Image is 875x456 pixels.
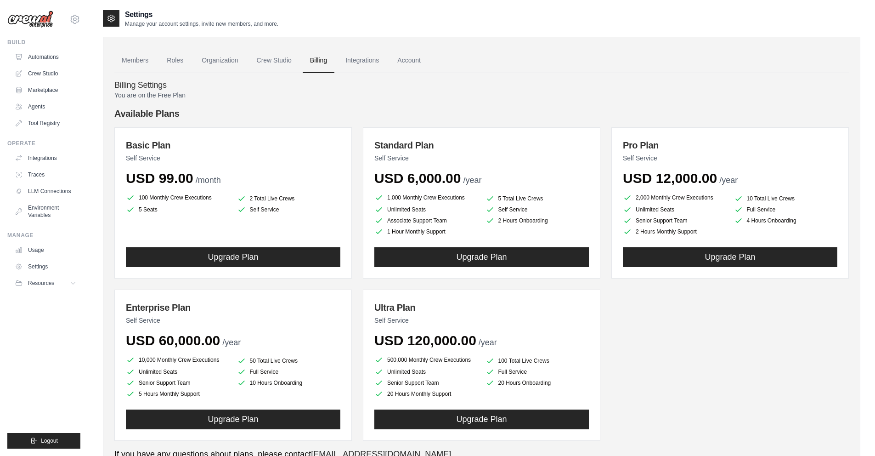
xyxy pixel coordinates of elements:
[374,216,478,225] li: Associate Support Team
[623,192,727,203] li: 2,000 Monthly Crew Executions
[126,367,230,376] li: Unlimited Seats
[374,316,589,325] p: Self Service
[126,378,230,388] li: Senior Support Team
[7,39,80,46] div: Build
[125,20,278,28] p: Manage your account settings, invite new members, and more.
[126,171,193,186] span: USD 99.00
[114,80,849,91] h4: Billing Settings
[374,205,478,214] li: Unlimited Seats
[479,338,497,347] span: /year
[28,279,54,287] span: Resources
[126,316,340,325] p: Self Service
[11,116,80,131] a: Tool Registry
[7,11,53,28] img: Logo
[237,205,341,214] li: Self Service
[126,301,340,314] h3: Enterprise Plan
[7,433,80,449] button: Logout
[11,83,80,97] a: Marketplace
[126,410,340,429] button: Upgrade Plan
[485,378,589,388] li: 20 Hours Onboarding
[114,48,156,73] a: Members
[126,333,220,348] span: USD 60,000.00
[623,139,837,152] h3: Pro Plan
[374,301,589,314] h3: Ultra Plan
[374,333,476,348] span: USD 120,000.00
[196,176,221,185] span: /month
[126,389,230,399] li: 5 Hours Monthly Support
[623,205,727,214] li: Unlimited Seats
[623,247,837,267] button: Upgrade Plan
[719,176,738,185] span: /year
[623,154,837,163] p: Self Service
[194,48,245,73] a: Organization
[7,232,80,239] div: Manage
[623,171,717,186] span: USD 12,000.00
[374,171,461,186] span: USD 6,000.00
[374,378,478,388] li: Senior Support Team
[237,367,341,376] li: Full Service
[374,247,589,267] button: Upgrade Plan
[11,167,80,182] a: Traces
[463,176,481,185] span: /year
[249,48,299,73] a: Crew Studio
[126,354,230,365] li: 10,000 Monthly Crew Executions
[126,154,340,163] p: Self Service
[374,227,478,236] li: 1 Hour Monthly Support
[237,194,341,203] li: 2 Total Live Crews
[11,200,80,222] a: Environment Variables
[303,48,334,73] a: Billing
[374,367,478,376] li: Unlimited Seats
[374,410,589,429] button: Upgrade Plan
[11,99,80,114] a: Agents
[485,367,589,376] li: Full Service
[237,378,341,388] li: 10 Hours Onboarding
[485,194,589,203] li: 5 Total Live Crews
[623,227,727,236] li: 2 Hours Monthly Support
[374,192,478,203] li: 1,000 Monthly Crew Executions
[11,184,80,199] a: LLM Connections
[11,276,80,291] button: Resources
[237,356,341,365] li: 50 Total Live Crews
[485,205,589,214] li: Self Service
[338,48,386,73] a: Integrations
[734,216,838,225] li: 4 Hours Onboarding
[11,243,80,257] a: Usage
[734,205,838,214] li: Full Service
[390,48,428,73] a: Account
[11,50,80,64] a: Automations
[485,216,589,225] li: 2 Hours Onboarding
[114,91,849,100] p: You are on the Free Plan
[374,389,478,399] li: 20 Hours Monthly Support
[623,216,727,225] li: Senior Support Team
[222,338,241,347] span: /year
[126,192,230,203] li: 100 Monthly Crew Executions
[159,48,191,73] a: Roles
[41,437,58,445] span: Logout
[374,139,589,152] h3: Standard Plan
[11,259,80,274] a: Settings
[734,194,838,203] li: 10 Total Live Crews
[11,66,80,81] a: Crew Studio
[485,356,589,365] li: 100 Total Live Crews
[126,247,340,267] button: Upgrade Plan
[126,205,230,214] li: 5 Seats
[374,154,589,163] p: Self Service
[7,140,80,147] div: Operate
[114,107,849,120] h4: Available Plans
[11,151,80,165] a: Integrations
[374,354,478,365] li: 500,000 Monthly Crew Executions
[126,139,340,152] h3: Basic Plan
[125,9,278,20] h2: Settings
